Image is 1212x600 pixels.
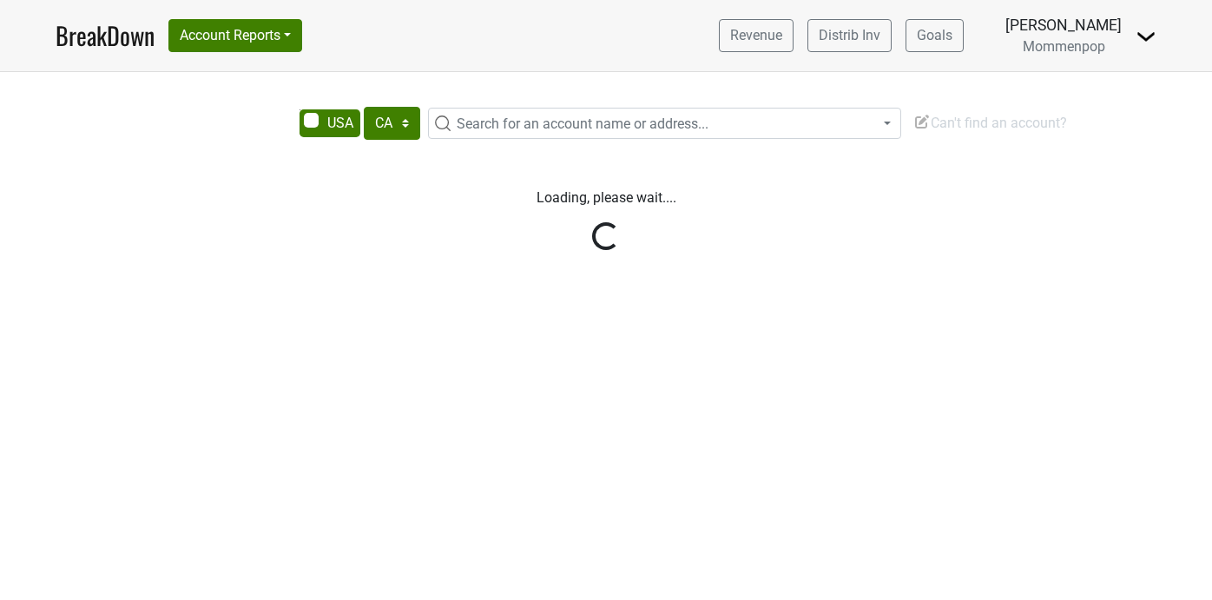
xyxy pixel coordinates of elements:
div: [PERSON_NAME] [1005,14,1122,36]
span: Can't find an account? [913,115,1067,131]
span: Mommenpop [1023,38,1105,55]
a: Distrib Inv [807,19,892,52]
button: Account Reports [168,19,302,52]
span: Search for an account name or address... [457,115,708,132]
a: Goals [906,19,964,52]
a: Revenue [719,19,794,52]
a: BreakDown [56,17,155,54]
img: Edit [913,113,931,130]
img: Dropdown Menu [1136,26,1156,47]
p: Loading, please wait.... [124,188,1088,208]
